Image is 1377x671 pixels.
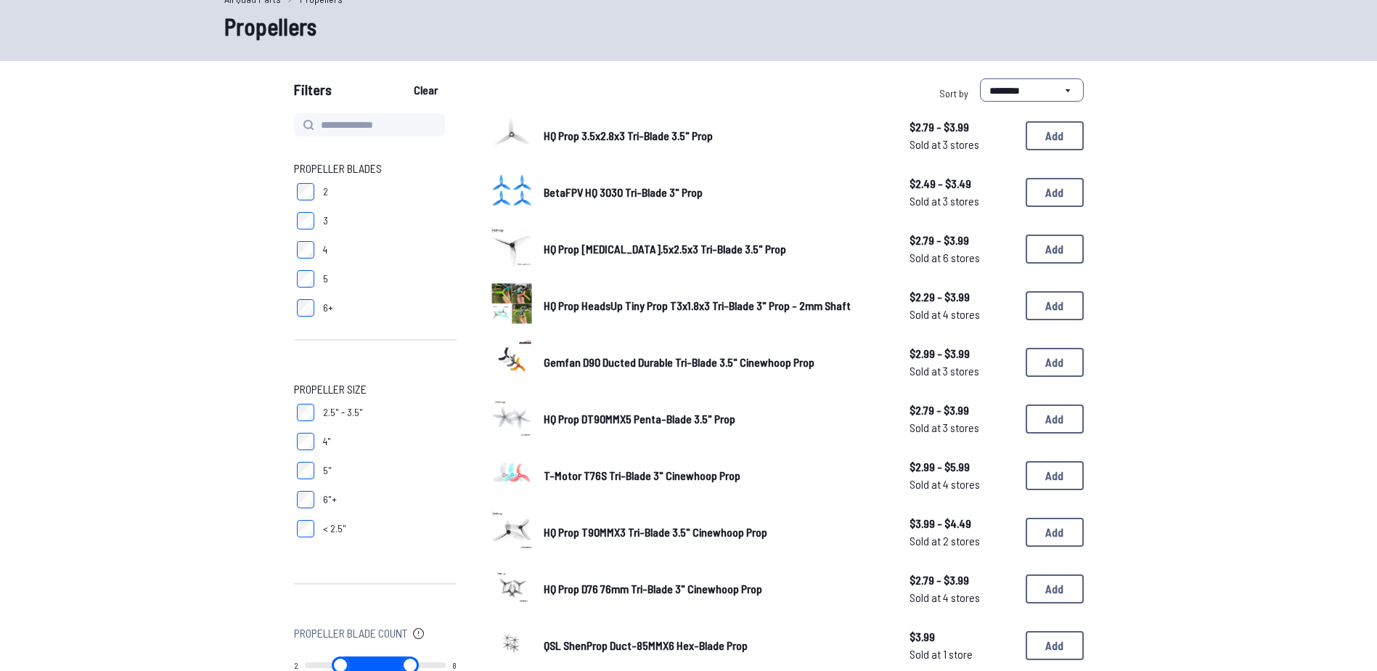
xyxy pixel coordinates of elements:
[294,160,382,177] span: Propeller Blades
[491,170,532,215] a: image
[980,78,1084,102] select: Sort by
[323,243,327,257] span: 4
[544,467,886,484] a: T-Motor T76S Tri-Blade 3" Cinewhoop Prop
[910,515,1014,532] span: $3.99 - $4.49
[323,434,331,449] span: 4"
[491,113,532,158] a: image
[491,340,532,381] img: image
[544,240,886,258] a: HQ Prop [MEDICAL_DATA].5x2.5x3 Tri-Blade 3.5" Prop
[297,212,314,229] input: 3
[323,213,328,228] span: 3
[294,381,367,398] span: Propeller Size
[491,113,532,154] img: image
[294,659,298,671] output: 2
[491,510,532,550] img: image
[910,532,1014,550] span: Sold at 2 stores
[1026,235,1084,264] button: Add
[544,354,886,371] a: Gemfan D90 Ducted Durable Tri-Blade 3.5" Cinewhoop Prop
[491,170,532,211] img: image
[224,9,1153,44] h1: Propellers
[544,242,786,256] span: HQ Prop [MEDICAL_DATA].5x2.5x3 Tri-Blade 3.5" Prop
[1026,518,1084,547] button: Add
[323,463,332,478] span: 5"
[910,288,1014,306] span: $2.29 - $3.99
[544,297,886,314] a: HQ Prop HeadsUp Tiny Prop T3x1.8x3 Tri-Blade 3" Prop - 2mm Shaft
[910,175,1014,192] span: $2.49 - $3.49
[323,301,333,315] span: 6+
[323,405,363,420] span: 2.5" - 3.5"
[323,184,328,199] span: 2
[491,227,532,272] a: image
[323,521,346,536] span: < 2.5"
[491,283,532,328] a: image
[491,510,532,555] a: image
[297,183,314,200] input: 2
[910,249,1014,267] span: Sold at 6 stores
[544,127,886,145] a: HQ Prop 3.5x2.8x3 Tri-Blade 3.5" Prop
[297,404,314,421] input: 2.5" - 3.5"
[1026,178,1084,207] button: Add
[1026,121,1084,150] button: Add
[1026,291,1084,320] button: Add
[323,492,337,507] span: 6"+
[294,625,407,642] span: Propeller Blade Count
[544,637,886,654] a: QSL ShenProp Duct-85MMX6 Hex-Blade Prop
[491,623,532,668] a: image
[910,136,1014,153] span: Sold at 3 stores
[323,272,328,286] span: 5
[491,566,532,611] a: image
[544,582,762,595] span: HQ Prop D76 76mm Tri-Blade 3" Cinewhoop Prop
[1026,631,1084,660] button: Add
[910,476,1014,493] span: Sold at 4 stores
[910,419,1014,436] span: Sold at 3 stores
[297,270,314,288] input: 5
[910,589,1014,606] span: Sold at 4 stores
[297,433,314,450] input: 4"
[910,306,1014,323] span: Sold at 4 stores
[910,362,1014,380] span: Sold at 3 stores
[910,345,1014,362] span: $2.99 - $3.99
[910,572,1014,589] span: $2.79 - $3.99
[294,78,332,107] span: Filters
[297,491,314,508] input: 6"+
[491,396,532,442] a: image
[910,232,1014,249] span: $2.79 - $3.99
[910,628,1014,646] span: $3.99
[1026,461,1084,490] button: Add
[544,580,886,598] a: HQ Prop D76 76mm Tri-Blade 3" Cinewhoop Prop
[491,566,532,607] img: image
[544,298,851,312] span: HQ Prop HeadsUp Tiny Prop T3x1.8x3 Tri-Blade 3" Prop - 2mm Shaft
[544,524,886,541] a: HQ Prop T90MMX3 Tri-Blade 3.5" Cinewhoop Prop
[910,646,1014,663] span: Sold at 1 store
[297,462,314,479] input: 5"
[544,355,814,369] span: Gemfan D90 Ducted Durable Tri-Blade 3.5" Cinewhoop Prop
[297,520,314,537] input: < 2.5"
[544,412,735,426] span: HQ Prop DT90MMX5 Penta-Blade 3.5" Prop
[939,87,968,99] span: Sort by
[491,283,532,324] img: image
[401,78,450,102] button: Clear
[491,623,532,664] img: image
[491,227,532,267] img: image
[297,241,314,259] input: 4
[544,184,886,201] a: BetaFPV HQ 3030 Tri-Blade 3" Prop
[544,468,740,482] span: T-Motor T76S Tri-Blade 3" Cinewhoop Prop
[1026,404,1084,434] button: Add
[544,185,703,199] span: BetaFPV HQ 3030 Tri-Blade 3" Prop
[491,453,532,498] a: image
[910,458,1014,476] span: $2.99 - $5.99
[1026,348,1084,377] button: Add
[297,299,314,317] input: 6+
[544,525,767,539] span: HQ Prop T90MMX3 Tri-Blade 3.5" Cinewhoop Prop
[544,410,886,428] a: HQ Prop DT90MMX5 Penta-Blade 3.5" Prop
[491,396,532,437] img: image
[544,129,713,142] span: HQ Prop 3.5x2.8x3 Tri-Blade 3.5" Prop
[452,659,457,671] output: 8
[491,453,532,494] img: image
[910,118,1014,136] span: $2.79 - $3.99
[544,638,748,652] span: QSL ShenProp Duct-85MMX6 Hex-Blade Prop
[910,192,1014,210] span: Sold at 3 stores
[1026,574,1084,603] button: Add
[910,402,1014,419] span: $2.79 - $3.99
[491,340,532,385] a: image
